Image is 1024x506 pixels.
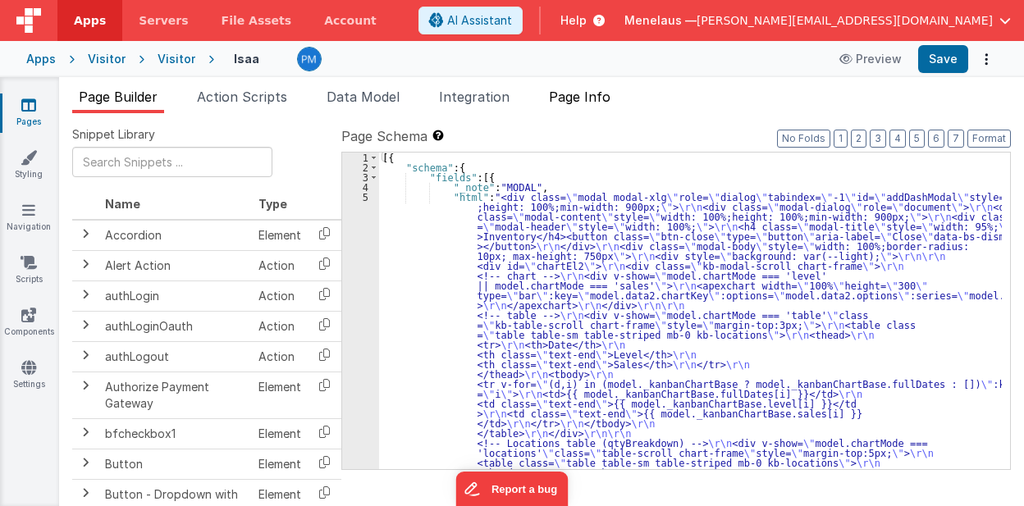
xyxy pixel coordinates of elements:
[72,126,155,143] span: Snippet Library
[234,52,259,65] h4: lsaa
[98,311,252,341] td: authLoginOauth
[948,130,964,148] button: 7
[79,89,158,105] span: Page Builder
[624,12,1011,29] button: Menelaus — [PERSON_NAME][EMAIL_ADDRESS][DOMAIN_NAME]
[98,372,252,418] td: Authorize Payment Gateway
[975,48,998,71] button: Options
[918,45,968,73] button: Save
[26,51,56,67] div: Apps
[777,130,830,148] button: No Folds
[870,130,886,148] button: 3
[418,7,523,34] button: AI Assistant
[72,147,272,177] input: Search Snippets ...
[298,48,321,71] img: a12ed5ba5769bda9d2665f51d2850528
[252,311,308,341] td: Action
[252,449,308,479] td: Element
[456,472,569,506] iframe: Marker.io feedback button
[252,418,308,449] td: Element
[158,51,195,67] div: Visitor
[447,12,512,29] span: AI Assistant
[342,153,379,162] div: 1
[851,130,866,148] button: 2
[98,250,252,280] td: Alert Action
[98,418,252,449] td: bfcheckbox1
[560,12,587,29] span: Help
[98,341,252,372] td: authLogout
[139,12,188,29] span: Servers
[889,130,906,148] button: 4
[258,197,287,211] span: Type
[909,130,925,148] button: 5
[98,280,252,311] td: authLogin
[252,341,308,372] td: Action
[697,12,993,29] span: [PERSON_NAME][EMAIL_ADDRESS][DOMAIN_NAME]
[327,89,400,105] span: Data Model
[439,89,510,105] span: Integration
[98,449,252,479] td: Button
[74,12,106,29] span: Apps
[342,182,379,192] div: 4
[830,46,912,72] button: Preview
[341,126,427,146] span: Page Schema
[98,220,252,251] td: Accordion
[624,12,697,29] span: Menelaus —
[88,51,126,67] div: Visitor
[967,130,1011,148] button: Format
[197,89,287,105] span: Action Scripts
[549,89,610,105] span: Page Info
[222,12,292,29] span: File Assets
[928,130,944,148] button: 6
[342,172,379,182] div: 3
[252,372,308,418] td: Element
[342,162,379,172] div: 2
[252,280,308,311] td: Action
[834,130,848,148] button: 1
[252,220,308,251] td: Element
[252,250,308,280] td: Action
[105,197,140,211] span: Name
